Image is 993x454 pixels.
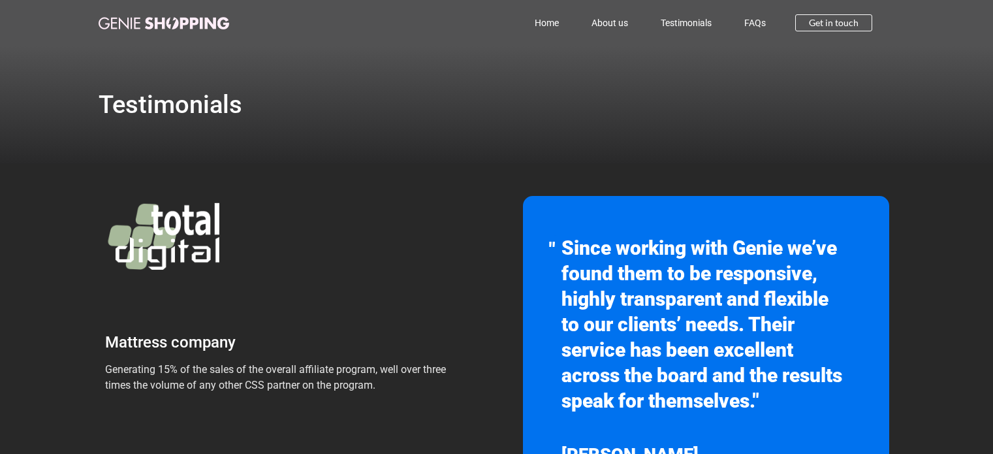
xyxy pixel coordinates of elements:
[561,235,851,413] div: Since working with Genie we’ve found them to be responsive, highly transparent and flexible to ou...
[644,8,728,38] a: Testimonials
[728,8,782,38] a: FAQs
[795,14,872,31] a: Get in touch
[575,8,644,38] a: About us
[105,362,469,393] p: Generating 15% of the sales of the overall affiliate program, well over three times the volume of...
[287,8,783,38] nav: Menu
[99,92,895,117] h1: Testimonials
[809,18,859,27] span: Get in touch
[99,17,229,29] img: genie-shopping-logo
[549,235,561,265] div: "
[105,333,236,351] span: Mattress company
[518,8,575,38] a: Home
